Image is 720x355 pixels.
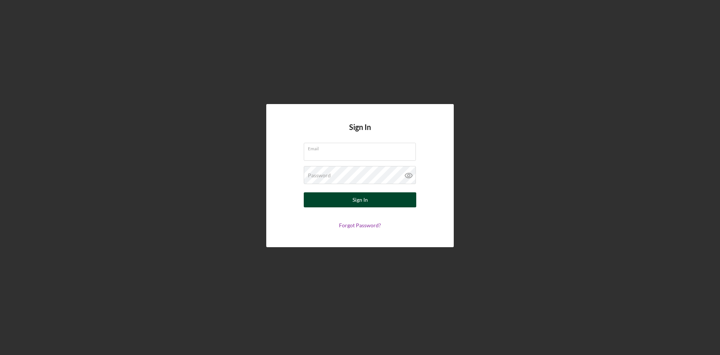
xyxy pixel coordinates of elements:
[308,172,331,178] label: Password
[352,192,368,207] div: Sign In
[339,222,381,228] a: Forgot Password?
[308,143,416,151] label: Email
[349,123,371,143] h4: Sign In
[304,192,416,207] button: Sign In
